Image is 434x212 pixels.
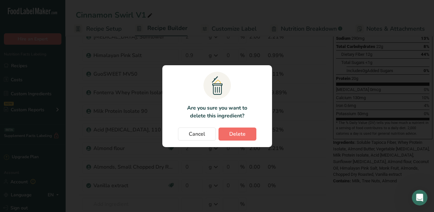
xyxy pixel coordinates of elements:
span: Delete [229,130,246,138]
span: Cancel [189,130,205,138]
p: Are you sure you want to delete this ingredient? [183,104,251,120]
button: Delete [218,128,256,141]
iframe: Intercom live chat [412,190,427,205]
button: Cancel [178,128,216,141]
